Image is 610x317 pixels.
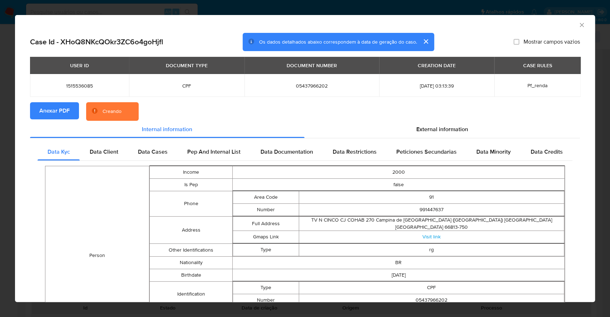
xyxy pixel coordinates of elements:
td: Birthdate [149,269,232,282]
span: [DATE] 03:13:39 [388,83,486,89]
div: Creando [103,108,121,115]
td: Area Code [233,191,299,204]
td: Full Address [233,217,299,231]
td: Number [233,294,299,307]
td: false [233,179,565,191]
span: Data Restrictions [333,148,377,156]
span: Data Cases [138,148,168,156]
span: Data Documentation [260,148,313,156]
td: Identification [149,282,232,307]
button: Fechar a janela [578,21,585,28]
td: 2000 [233,166,565,179]
a: Visit link [422,233,441,240]
td: Other Identifications [149,244,232,257]
div: DOCUMENT NUMBER [282,59,341,71]
div: CASE RULES [519,59,556,71]
span: Data Credits [530,148,562,156]
td: Phone [149,191,232,217]
td: Gmaps Link [233,231,299,243]
td: Type [233,244,299,256]
span: Data Kyc [48,148,70,156]
span: Mostrar campos vazios [524,38,580,45]
div: closure-recommendation-modal [15,15,595,302]
td: 05437966202 [299,294,564,307]
td: rg [299,244,564,256]
span: Os dados detalhados abaixo correspondem à data de geração do caso. [259,38,417,45]
span: External information [416,125,468,133]
td: Address [149,217,232,244]
td: Income [149,166,232,179]
input: Mostrar campos vazios [514,39,519,45]
td: 91 [299,191,564,204]
span: Pf_renda [527,82,547,89]
span: 05437966202 [253,83,371,89]
td: Nationality [149,257,232,269]
div: USER ID [66,59,93,71]
td: CPF [299,282,564,294]
span: Peticiones Secundarias [396,148,457,156]
td: Is Pep [149,179,232,191]
span: Anexar PDF [39,103,70,119]
div: CREATION DATE [413,59,460,71]
span: CPF [138,83,236,89]
td: [DATE] [233,269,565,282]
span: 1515536085 [39,83,120,89]
span: Data Client [90,148,118,156]
span: Internal information [142,125,192,133]
button: Anexar PDF [30,102,79,119]
h2: Case Id - XHoQ8NKcQOkr3ZC6o4goHjfl [30,37,163,46]
button: cerrar [417,33,434,50]
td: Type [233,282,299,294]
div: DOCUMENT TYPE [162,59,212,71]
td: TV N CINCO CJ COHAB 270 Campina de [GEOGRAPHIC_DATA] ([GEOGRAPHIC_DATA]) [GEOGRAPHIC_DATA] [GEOGR... [299,217,564,231]
div: Detailed info [30,121,580,138]
div: Detailed internal info [38,143,572,160]
td: BR [233,257,565,269]
span: Pep And Internal List [187,148,240,156]
span: Data Minority [476,148,511,156]
td: 991447637 [299,204,564,216]
td: Number [233,204,299,216]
